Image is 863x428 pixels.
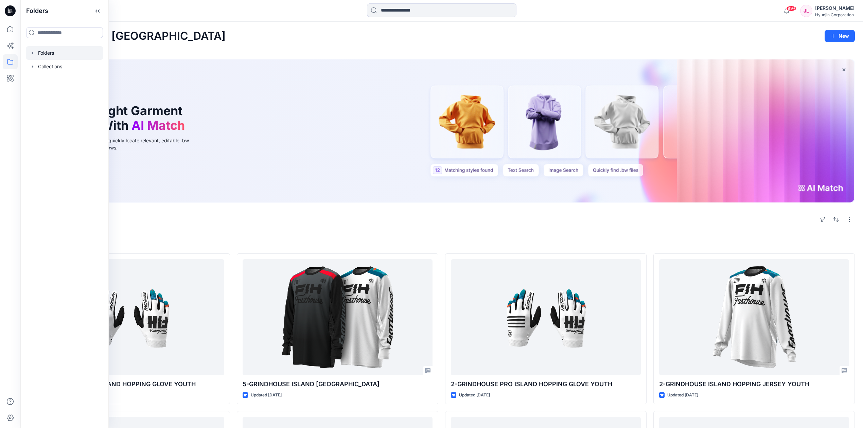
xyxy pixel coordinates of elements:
h4: Styles [29,238,855,247]
p: 5-GRINDHOUSE ISLAND [GEOGRAPHIC_DATA] [243,379,433,389]
div: Hyunjin Corporation [815,12,855,17]
div: Use text or image search to quickly locate relevant, editable .bw files for faster design workflows. [46,137,198,151]
button: New [825,30,855,42]
h1: Find the Right Garment Instantly With [46,104,188,133]
span: AI Match [131,118,185,133]
p: 2-GRINDHOUSE PRO ISLAND HOPPING GLOVE YOUTH [451,379,641,389]
p: 2-GRINDHOUSE PRO ISLAND HOPPING GLOVE YOUTH [34,379,224,389]
p: 2-GRINDHOUSE ISLAND HOPPING JERSEY YOUTH [659,379,849,389]
a: 5-GRINDHOUSE ISLAND HOPPING JERSEY [243,259,433,375]
a: 2-GRINDHOUSE PRO ISLAND HOPPING GLOVE YOUTH [34,259,224,375]
a: 2-GRINDHOUSE ISLAND HOPPING JERSEY YOUTH [659,259,849,375]
div: [PERSON_NAME] [815,4,855,12]
p: Updated [DATE] [459,392,490,399]
h2: Welcome back, [GEOGRAPHIC_DATA] [29,30,226,42]
p: Updated [DATE] [667,392,698,399]
div: JL [800,5,812,17]
span: 99+ [786,6,796,11]
p: Updated [DATE] [251,392,282,399]
a: 2-GRINDHOUSE PRO ISLAND HOPPING GLOVE YOUTH [451,259,641,375]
